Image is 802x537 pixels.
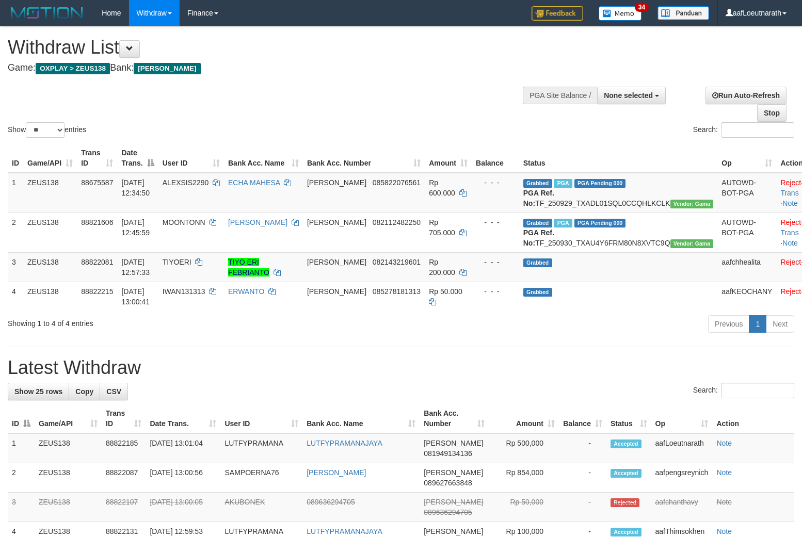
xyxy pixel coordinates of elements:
[373,258,421,266] span: Copy 082143219601 to clipboard
[77,143,117,173] th: Trans ID: activate to sort column ascending
[523,258,552,267] span: Grabbed
[604,91,653,100] span: None selected
[523,219,552,227] span: Grabbed
[424,508,472,516] span: Copy 089636294705 to clipboard
[81,287,113,296] span: 88822215
[780,178,801,187] a: Reject
[121,178,150,197] span: [DATE] 12:34:50
[780,218,801,226] a: Reject
[8,173,23,213] td: 1
[476,217,515,227] div: - - -
[26,122,65,138] select: Showentries
[8,314,327,329] div: Showing 1 to 4 of 4 entries
[69,383,100,400] a: Copy
[429,287,462,296] span: Rp 50.000
[476,177,515,188] div: - - -
[228,218,287,226] a: [PERSON_NAME]
[766,315,794,333] a: Next
[489,493,559,522] td: Rp 50,000
[373,287,421,296] span: Copy 085278181313 to clipboard
[519,173,718,213] td: TF_250929_TXADL01SQL0CCQHLKCLK
[163,258,191,266] span: TIYOERI
[651,493,713,522] td: aafchanthavy
[429,218,455,237] span: Rp 705.000
[611,469,641,478] span: Accepted
[424,479,472,487] span: Copy 089627663848 to clipboard
[307,287,366,296] span: [PERSON_NAME]
[721,383,794,398] input: Search:
[717,173,776,213] td: AUTOWD-BOT-PGA
[228,258,269,276] a: TIYO ERI FEBRIANTO
[8,404,35,433] th: ID: activate to sort column descending
[35,463,102,493] td: ZEUS138
[307,468,366,477] a: [PERSON_NAME]
[472,143,519,173] th: Balance
[36,63,110,74] span: OXPLAY > ZEUS138
[780,287,801,296] a: Reject
[8,282,23,311] td: 4
[651,404,713,433] th: Op: activate to sort column ascending
[100,383,128,400] a: CSV
[523,189,554,207] b: PGA Ref. No:
[716,468,732,477] a: Note
[102,433,146,463] td: 88822185
[102,493,146,522] td: 88822107
[220,433,302,463] td: LUTFYPRAMANA
[8,63,524,73] h4: Game: Bank:
[651,463,713,493] td: aafpengsreynich
[14,387,62,396] span: Show 25 rows
[307,498,355,506] a: 089636294705
[23,213,77,252] td: ZEUS138
[670,200,714,208] span: Vendor URL: https://trx31.1velocity.biz
[8,493,35,522] td: 3
[749,315,766,333] a: 1
[574,179,626,188] span: PGA Pending
[134,63,200,74] span: [PERSON_NAME]
[102,404,146,433] th: Trans ID: activate to sort column ascending
[23,282,77,311] td: ZEUS138
[559,404,606,433] th: Balance: activate to sort column ascending
[721,122,794,138] input: Search:
[220,493,302,522] td: AKUBONEK
[163,287,205,296] span: IWAN131313
[523,179,552,188] span: Grabbed
[757,104,787,122] a: Stop
[8,463,35,493] td: 2
[8,357,794,378] h1: Latest Withdraw
[163,218,205,226] span: MOONTONN
[8,383,69,400] a: Show 25 rows
[303,143,425,173] th: Bank Acc. Number: activate to sort column ascending
[302,404,420,433] th: Bank Acc. Name: activate to sort column ascending
[519,143,718,173] th: Status
[717,252,776,282] td: aafchhealita
[554,219,572,227] span: Marked by aafpengsreynich
[489,404,559,433] th: Amount: activate to sort column ascending
[35,433,102,463] td: ZEUS138
[224,143,303,173] th: Bank Acc. Name: activate to sort column ascending
[146,433,220,463] td: [DATE] 13:01:04
[611,528,641,536] span: Accepted
[424,449,472,458] span: Copy 081949134136 to clipboard
[716,527,732,535] a: Note
[716,439,732,447] a: Note
[220,463,302,493] td: SAMPOERNA76
[606,404,651,433] th: Status: activate to sort column ascending
[163,178,209,187] span: ALEXSIS2290
[489,463,559,493] td: Rp 854,000
[611,498,639,507] span: Rejected
[523,229,554,247] b: PGA Ref. No:
[8,252,23,282] td: 3
[635,3,649,12] span: 34
[554,179,572,188] span: Marked by aafpengsreynich
[35,404,102,433] th: Game/API: activate to sort column ascending
[106,387,121,396] span: CSV
[476,257,515,267] div: - - -
[8,143,23,173] th: ID
[373,218,421,226] span: Copy 082112482250 to clipboard
[670,239,714,248] span: Vendor URL: https://trx31.1velocity.biz
[559,493,606,522] td: -
[717,282,776,311] td: aafKEOCHANY
[708,315,749,333] a: Previous
[158,143,224,173] th: User ID: activate to sort column ascending
[611,440,641,448] span: Accepted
